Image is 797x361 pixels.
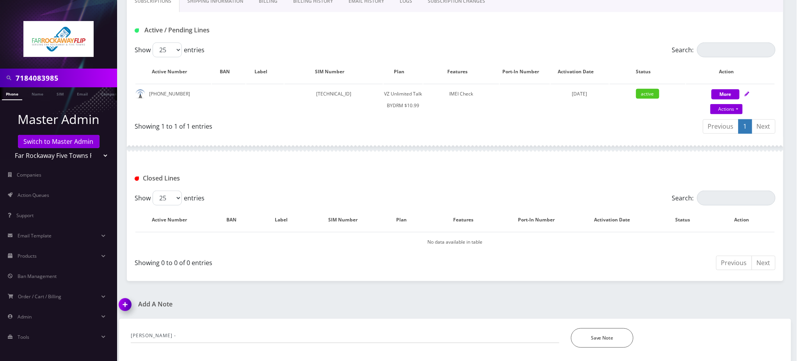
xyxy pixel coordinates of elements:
a: Phone [2,87,22,100]
th: Activation Date: activate to sort column ascending [576,209,656,231]
select: Showentries [153,191,182,205]
span: Action Queues [18,192,49,198]
a: Email [73,87,92,99]
span: Admin [18,313,32,320]
label: Show entries [135,191,205,205]
th: Active Number: activate to sort column descending [135,209,211,231]
th: Status: activate to sort column ascending [658,209,716,231]
label: Search: [672,191,776,205]
th: Plan: activate to sort column ascending [382,209,429,231]
span: Tools [18,334,29,340]
td: VZ Unlimited Talk BYDRM $10.99 [384,84,423,115]
th: Port-In Number: activate to sort column ascending [506,209,575,231]
div: Showing 0 to 0 of 0 entries [135,255,449,267]
th: Activation Date: activate to sort column ascending [551,60,609,83]
a: Name [28,87,47,99]
th: Port-In Number: activate to sort column ascending [500,60,550,83]
span: Email Template [18,232,52,239]
th: BAN: activate to sort column ascending [212,60,246,83]
a: Actions [710,104,743,114]
img: Far Rockaway Five Towns Flip [23,21,94,57]
div: Showing 1 to 1 of 1 entries [135,119,449,131]
h1: Active / Pending Lines [135,27,340,34]
span: active [636,89,659,99]
label: Show entries [135,42,205,57]
a: SIM [53,87,68,99]
input: Search: [697,191,776,205]
th: Action : activate to sort column ascending [717,209,775,231]
span: Support [16,212,34,219]
th: Status: activate to sort column ascending [610,60,685,83]
button: More [712,89,740,99]
select: Showentries [153,42,182,57]
input: Enter Text [131,328,559,343]
th: SIM Number: activate to sort column ascending [312,209,381,231]
h1: Closed Lines [135,175,340,182]
span: Order / Cart / Billing [18,293,62,300]
label: Search: [672,42,776,57]
span: Products [18,253,37,259]
th: Plan: activate to sort column ascending [384,60,423,83]
a: Switch to Master Admin [18,135,100,148]
a: Company [97,87,123,99]
a: Add A Note [119,301,449,308]
a: 1 [738,119,752,134]
a: Next [752,119,776,134]
th: Active Number: activate to sort column ascending [135,60,211,83]
span: Ban Management [18,273,57,280]
img: default.png [135,89,145,99]
input: Search: [697,42,776,57]
div: IMEI Check [423,88,499,100]
th: Features: activate to sort column ascending [429,209,505,231]
a: Previous [716,256,752,270]
td: [PHONE_NUMBER] [135,84,211,115]
th: SIM Number: activate to sort column ascending [285,60,382,83]
span: Companies [17,172,42,178]
th: Action: activate to sort column ascending [686,60,775,83]
td: No data available in table [135,232,775,252]
th: Label: activate to sort column ascending [246,60,284,83]
button: Save Note [571,328,633,348]
span: [DATE] [572,90,587,97]
th: Features: activate to sort column ascending [423,60,499,83]
th: Label: activate to sort column ascending [259,209,311,231]
th: BAN: activate to sort column ascending [212,209,258,231]
img: Active / Pending Lines [135,28,139,33]
a: Next [752,256,776,270]
a: Previous [703,119,739,134]
img: Closed Lines [135,177,139,181]
td: [TECHNICAL_ID] [285,84,382,115]
input: Search in Company [16,71,115,85]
